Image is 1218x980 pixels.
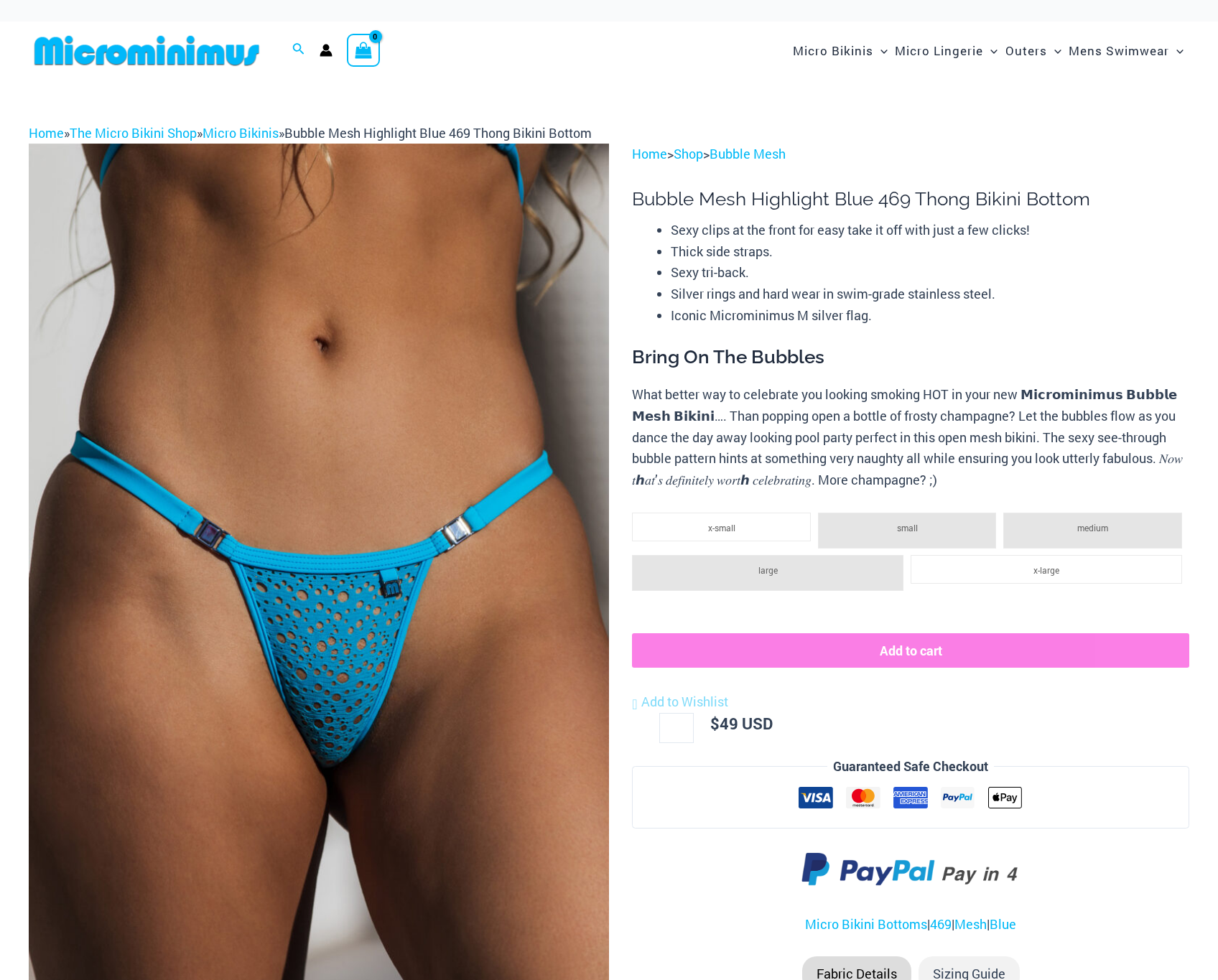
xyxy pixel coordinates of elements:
[1047,32,1061,69] span: Menu Toggle
[1069,32,1169,69] span: Mens Swimwear
[789,29,891,73] a: Micro BikinisMenu ToggleMenu Toggle
[1077,522,1108,533] span: medium
[805,915,927,933] a: Micro Bikini Bottoms
[891,29,1001,73] a: Micro LingerieMenu ToggleMenu Toggle
[1003,513,1182,549] li: medium
[710,713,773,734] bdi: 49 USD
[897,522,918,533] span: small
[1169,32,1184,69] span: Menu Toggle
[632,914,1189,935] p: | | |
[1033,564,1059,576] span: x-large
[632,691,727,713] a: Add to Wishlist
[671,305,1189,327] li: Iconic Microminimus M silver flag.
[70,124,197,141] a: The Micro Bikini Shop
[708,522,735,533] span: x-small
[632,633,1189,668] button: Add to cart
[873,32,888,69] span: Menu Toggle
[632,384,1189,491] p: What better way to celebrate you looking smoking HOT in your new 𝗠𝗶𝗰𝗿𝗼𝗺𝗶𝗻𝗶𝗺𝘂𝘀 𝗕𝘂𝗯𝗯𝗹𝗲 𝗠𝗲𝘀𝗵 𝗕𝗶𝗸𝗶𝗻𝗶…...
[671,284,1189,305] li: Silver rings and hard wear in swim-grade stainless steel.
[674,145,703,162] a: Shop
[1002,29,1065,73] a: OutersMenu ToggleMenu Toggle
[284,124,592,141] span: Bubble Mesh Highlight Blue 469 Thong Bikini Bottom
[203,124,279,141] a: Micro Bikinis
[930,915,952,933] a: 469
[710,145,786,162] a: Bubble Mesh
[954,915,987,933] a: Mesh
[793,32,873,69] span: Micro Bikinis
[1065,29,1187,73] a: Mens SwimwearMenu ToggleMenu Toggle
[292,41,305,60] a: Search icon link
[758,564,778,576] span: large
[787,27,1189,75] nav: Site Navigation
[659,713,693,743] input: Product quantity
[632,345,1189,370] h3: Bring On The Bubbles
[671,262,1189,284] li: Sexy tri-back.
[983,32,998,69] span: Menu Toggle
[1005,32,1047,69] span: Outers
[911,555,1182,584] li: x-large
[671,241,1189,263] li: Thick side straps.
[990,915,1016,933] a: Blue
[29,34,265,67] img: MM SHOP LOGO FLAT
[827,756,994,778] legend: Guaranteed Safe Checkout
[818,513,997,549] li: small
[347,34,380,67] a: View Shopping Cart, empty
[632,555,903,591] li: large
[632,513,811,541] li: x-small
[29,124,592,141] span: » » »
[632,145,667,162] a: Home
[320,44,333,57] a: Account icon link
[671,220,1189,241] li: Sexy clips at the front for easy take it off with just a few clicks!
[632,188,1189,210] h1: Bubble Mesh Highlight Blue 469 Thong Bikini Bottom
[632,144,1189,165] p: > >
[641,693,728,710] span: Add to Wishlist
[895,32,983,69] span: Micro Lingerie
[710,713,720,734] span: $
[29,124,64,141] a: Home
